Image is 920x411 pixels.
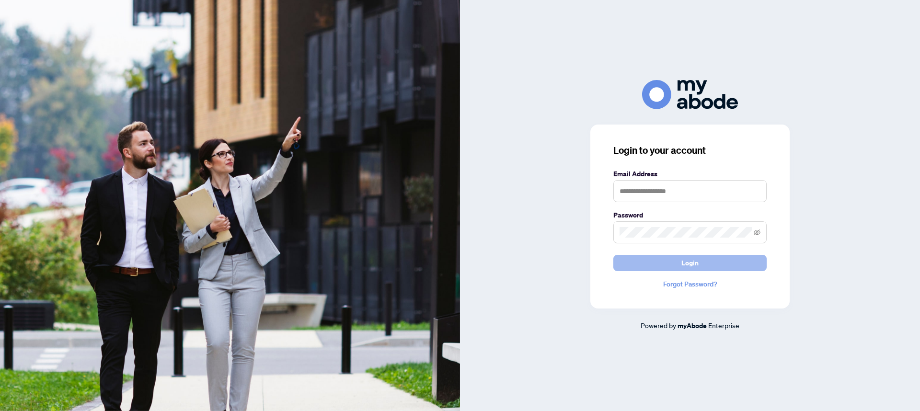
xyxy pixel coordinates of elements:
[613,279,767,289] a: Forgot Password?
[681,255,699,271] span: Login
[613,210,767,220] label: Password
[754,229,760,236] span: eye-invisible
[641,321,676,330] span: Powered by
[678,320,707,331] a: myAbode
[613,255,767,271] button: Login
[642,80,738,109] img: ma-logo
[613,144,767,157] h3: Login to your account
[613,169,767,179] label: Email Address
[708,321,739,330] span: Enterprise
